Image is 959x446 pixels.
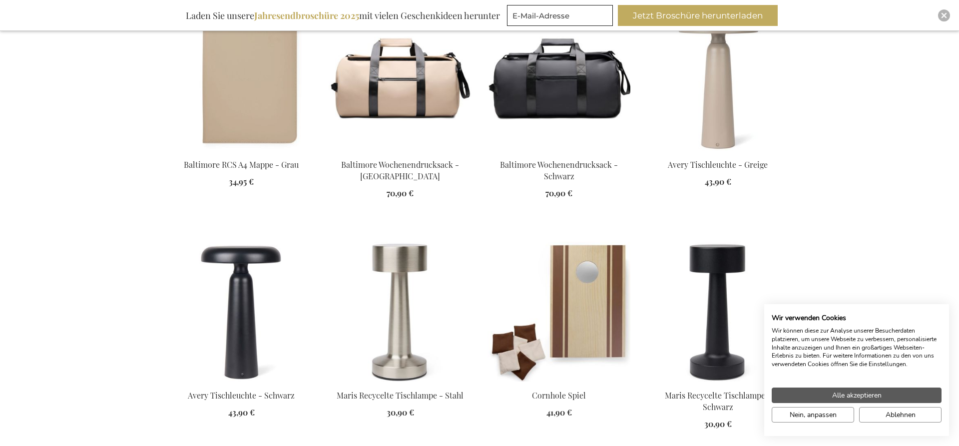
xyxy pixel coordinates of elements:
a: Baltimore RCS A4 Mappe - Grau [184,159,299,170]
a: Maris Recycelte Tischlampe - Schwarz [665,390,771,412]
img: Baltimore Wochenendrucksack - Schwarz [487,11,630,151]
img: Cornhole Spiel [487,242,630,382]
span: 41,90 € [546,407,572,418]
a: Avery Tischleuchte - Schwarz [170,378,313,387]
span: 30,90 € [704,419,732,429]
span: 43,90 € [228,407,255,418]
h2: Wir verwenden Cookies [772,314,942,323]
img: Baltimore RCS A4 Mappe - Grau [170,11,313,151]
a: Baltimore Wochenendrucksack - Schwarz [487,147,630,156]
a: Baltimore Wochenendrucksack - Schwarz [500,159,618,181]
span: 30,90 € [387,407,414,418]
img: Avery Tischleuchte - Schwarz [170,242,313,382]
span: Alle akzeptieren [832,390,882,401]
a: Baltimore RCS A4 Mappe - Grau [170,147,313,156]
button: Jetzt Broschüre herunterladen [618,5,778,26]
span: Nein, anpassen [790,410,837,420]
span: 70,90 € [387,188,414,198]
span: 34,95 € [229,176,254,187]
a: Maris Recycelte Tischlampe - Stahl [329,378,472,387]
p: Wir können diese zur Analyse unserer Besucherdaten platzieren, um unsere Webseite zu verbessern, ... [772,327,942,369]
span: 70,90 € [545,188,572,198]
button: cookie Einstellungen anpassen [772,407,854,423]
span: Ablehnen [886,410,916,420]
a: Cornhole Spiel [487,378,630,387]
a: Avery Tischleuchte - Greige [668,159,768,170]
input: E-Mail-Adresse [507,5,613,26]
div: Close [938,9,950,21]
button: Akzeptieren Sie alle cookies [772,388,942,403]
b: Jahresendbroschüre 2025 [254,9,359,21]
a: Avery Tischleuchte - Schwarz [188,390,295,401]
img: Close [941,12,947,18]
a: Avery Tischleuchte - Greige [646,147,789,156]
button: Alle verweigern cookies [859,407,942,423]
img: Maris Recycelte Tischlampe - Stahl [329,242,472,382]
img: Maris Recycelte Tischlampe - Schwarz [646,242,789,382]
a: Cornhole Spiel [532,390,586,401]
a: Baltimore Wochenendrucksack - Greige [329,147,472,156]
a: Maris Recycelte Tischlampe - Stahl [337,390,464,401]
form: marketing offers and promotions [507,5,616,29]
a: Baltimore Wochenendrucksack - [GEOGRAPHIC_DATA] [341,159,459,181]
a: Maris Recycelte Tischlampe - Schwarz [646,378,789,387]
div: Laden Sie unsere mit vielen Geschenkideen herunter [181,5,504,26]
span: 43,90 € [705,176,731,187]
img: Avery Tischleuchte - Greige [646,11,789,151]
img: Baltimore Wochenendrucksack - Greige [329,11,472,151]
